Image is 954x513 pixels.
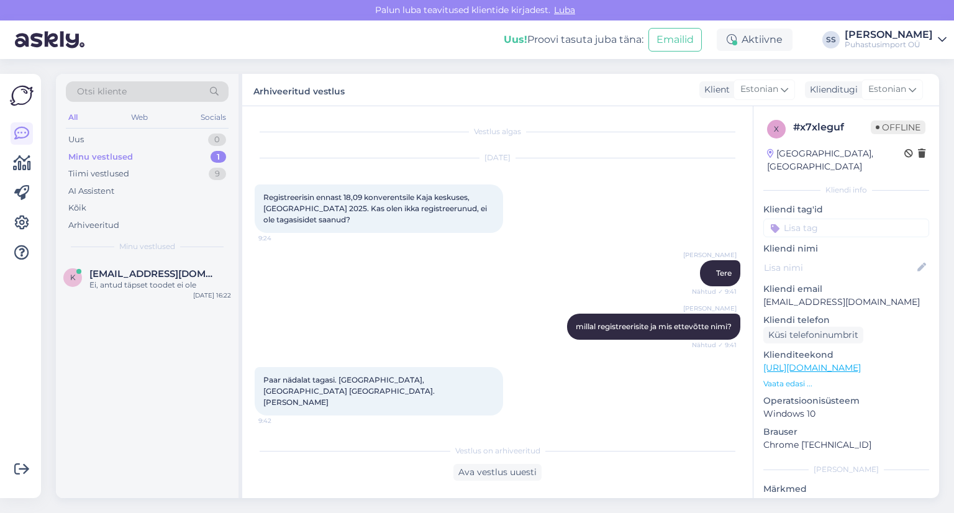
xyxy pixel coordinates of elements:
p: [EMAIL_ADDRESS][DOMAIN_NAME] [763,296,929,309]
div: SS [822,31,840,48]
div: Web [129,109,150,125]
div: Puhastusimport OÜ [845,40,933,50]
span: 9:42 [258,416,305,425]
span: Registreerisin ennast 18,09 konverentsile Kaja keskuses, [GEOGRAPHIC_DATA] 2025. Kas olen ikka re... [263,193,489,224]
p: Kliendi nimi [763,242,929,255]
p: Chrome [TECHNICAL_ID] [763,438,929,452]
div: 9 [209,168,226,180]
img: Askly Logo [10,84,34,107]
span: Tere [716,268,732,278]
b: Uus! [504,34,527,45]
input: Lisa nimi [764,261,915,275]
span: Estonian [868,83,906,96]
span: Estonian [740,83,778,96]
div: Vestlus algas [255,126,740,137]
span: [PERSON_NAME] [683,250,737,260]
p: Vaata edasi ... [763,378,929,389]
span: [PERSON_NAME] [683,304,737,313]
div: Aktiivne [717,29,793,51]
p: Kliendi telefon [763,314,929,327]
span: Offline [871,120,925,134]
p: Kliendi tag'id [763,203,929,216]
div: [PERSON_NAME] [763,464,929,475]
label: Arhiveeritud vestlus [253,81,345,98]
span: Minu vestlused [119,241,175,252]
span: Otsi kliente [77,85,127,98]
span: Luba [550,4,579,16]
div: Proovi tasuta juba täna: [504,32,643,47]
span: 9:24 [258,234,305,243]
div: [DATE] 16:22 [193,291,231,300]
p: Klienditeekond [763,348,929,361]
div: Ei, antud täpset toodet ei ole [89,279,231,291]
div: Klienditugi [805,83,858,96]
button: Emailid [648,28,702,52]
div: # x7xleguf [793,120,871,135]
div: Tiimi vestlused [68,168,129,180]
div: Arhiveeritud [68,219,119,232]
div: Küsi telefoninumbrit [763,327,863,343]
div: [GEOGRAPHIC_DATA], [GEOGRAPHIC_DATA] [767,147,904,173]
span: Paar nädalat tagasi. [GEOGRAPHIC_DATA], [GEOGRAPHIC_DATA] [GEOGRAPHIC_DATA]. [PERSON_NAME] [263,375,437,407]
div: Kliendi info [763,184,929,196]
p: Brauser [763,425,929,438]
div: [DATE] [255,152,740,163]
a: [PERSON_NAME]Puhastusimport OÜ [845,30,947,50]
div: Uus [68,134,84,146]
div: Klient [699,83,730,96]
span: x [774,124,779,134]
div: AI Assistent [68,185,114,197]
div: Socials [198,109,229,125]
a: [URL][DOMAIN_NAME] [763,362,861,373]
div: [PERSON_NAME] [845,30,933,40]
p: Märkmed [763,483,929,496]
div: Minu vestlused [68,151,133,163]
p: Operatsioonisüsteem [763,394,929,407]
span: Nähtud ✓ 9:41 [690,340,737,350]
span: Nähtud ✓ 9:41 [690,287,737,296]
p: Kliendi email [763,283,929,296]
div: Ava vestlus uuesti [453,464,542,481]
span: k [70,273,76,282]
div: Kõik [68,202,86,214]
div: 0 [208,134,226,146]
span: kadri.tael@memu.ee [89,268,219,279]
span: Vestlus on arhiveeritud [455,445,540,456]
span: millal registreerisite ja mis ettevõtte nimi? [576,322,732,331]
div: 1 [211,151,226,163]
input: Lisa tag [763,219,929,237]
div: All [66,109,80,125]
p: Windows 10 [763,407,929,420]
